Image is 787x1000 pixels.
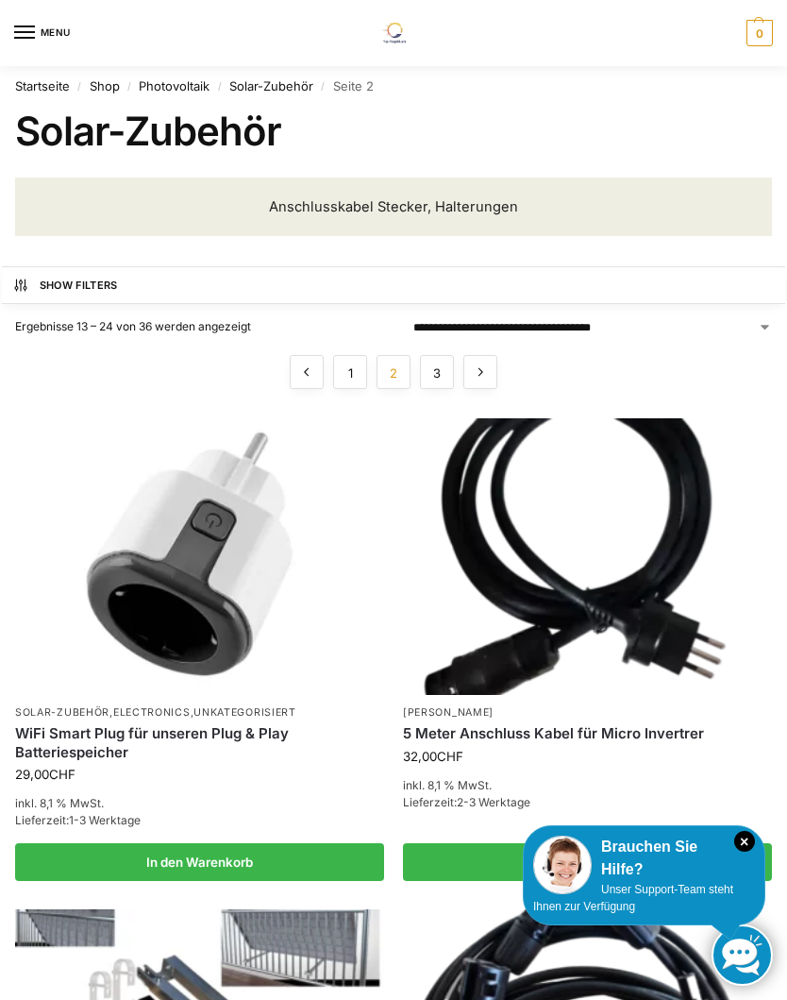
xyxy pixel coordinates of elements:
[15,843,384,881] a: In den Warenkorb legen: „WiFi Smart Plug für unseren Plug & Play Batteriespeicher“
[403,843,772,881] a: In den Warenkorb legen: „5 Meter Anschluss Kabel für Micro Invertrer“
[746,20,773,46] span: 0
[734,831,755,852] i: Schließen
[70,79,90,94] span: /
[90,78,120,93] a: Shop
[69,813,141,827] span: 1-3 Werktage
[15,706,109,719] a: Solar-Zubehör
[209,79,229,94] span: /
[15,795,384,812] p: inkl. 8,1 % MwSt.
[463,355,497,389] a: →
[420,355,454,389] a: Seite 3
[437,749,463,764] span: CHF
[403,749,463,764] bdi: 32,00
[15,355,772,404] nav: Produkt-Seitennummerierung
[15,767,75,782] bdi: 29,00
[139,78,209,93] a: Photovoltaik
[113,706,191,719] a: Electronics
[15,108,772,155] h1: Solar-Zubehör
[742,20,773,46] nav: Cart contents
[403,418,772,695] img: Anschlusskabel-3meter
[371,23,415,43] img: Solaranlagen, Speicheranlagen und Energiesparprodukte
[15,813,141,827] span: Lieferzeit:
[377,355,410,389] span: Seite 2
[413,319,772,336] select: Shop-Reihenfolge
[15,318,394,335] p: Ergebnisse 13 – 24 von 36 werden angezeigt
[533,836,755,881] div: Brauchen Sie Hilfe?
[403,777,772,794] p: inkl. 8,1 % MwSt.
[290,355,324,389] a: ←
[533,836,592,894] img: Customer service
[15,66,772,108] nav: Breadcrumb
[457,795,530,809] span: 2-3 Werktage
[15,418,384,695] img: WiFi Smart Plug für unseren Plug & Play Batteriespeicher
[15,724,384,761] a: WiFi Smart Plug für unseren Plug & Play Batteriespeicher
[403,724,772,743] a: 5 Meter Anschluss Kabel für Micro Invertrer
[2,266,786,304] button: Show Filters
[403,706,494,719] a: [PERSON_NAME]
[333,355,367,389] a: Seite 1
[14,19,71,47] button: Menu
[403,795,530,809] span: Lieferzeit:
[533,883,733,913] span: Unser Support-Team steht Ihnen zur Verfügung
[269,196,518,217] p: Anschlusskabel Stecker, Halterungen
[229,78,313,93] a: Solar-Zubehör
[120,79,140,94] span: /
[742,20,773,46] a: 0
[193,706,296,719] a: Unkategorisiert
[15,706,384,720] p: , ,
[15,78,70,93] a: Startseite
[313,79,333,94] span: /
[49,767,75,782] span: CHF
